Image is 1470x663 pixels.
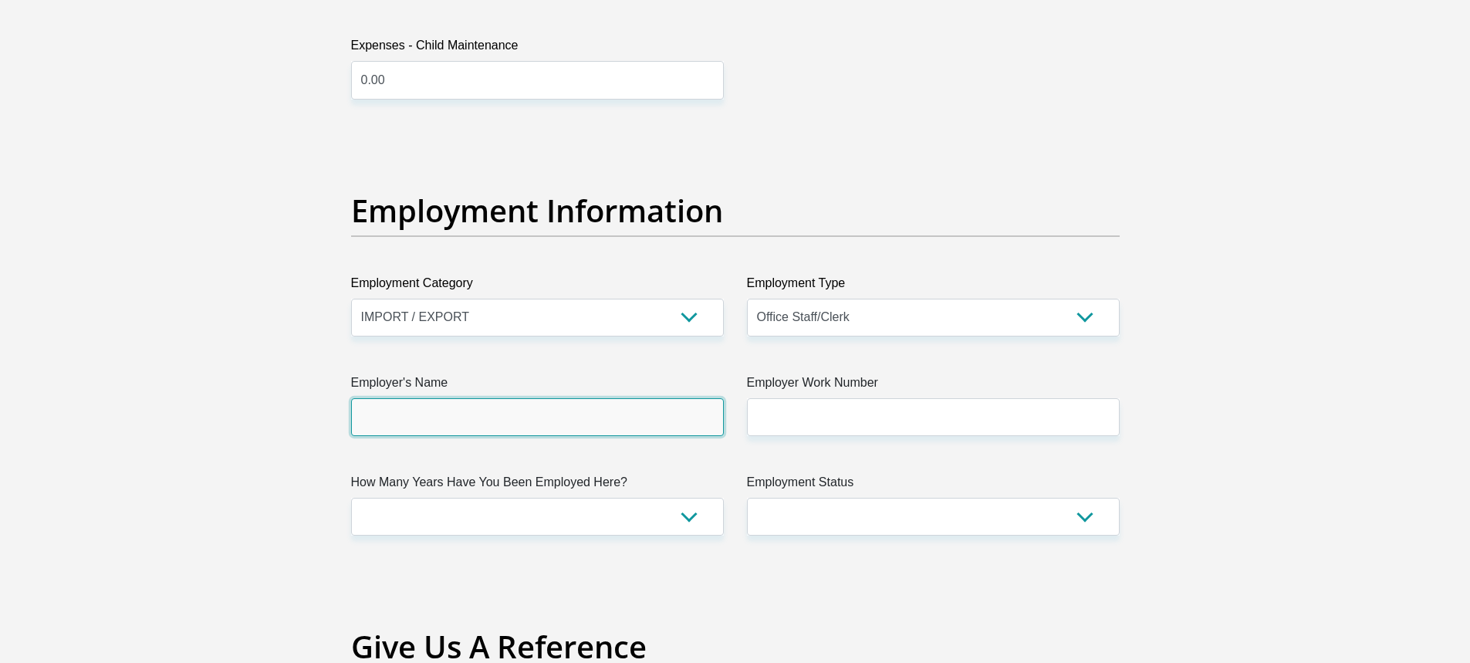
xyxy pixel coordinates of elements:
label: Expenses - Child Maintenance [351,36,724,61]
input: Employer's Name [351,398,724,436]
label: How Many Years Have You Been Employed Here? [351,473,724,498]
label: Employer's Name [351,374,724,398]
label: Employer Work Number [747,374,1120,398]
label: Employment Category [351,274,724,299]
label: Employment Type [747,274,1120,299]
label: Employment Status [747,473,1120,498]
h2: Employment Information [351,192,1120,229]
input: Expenses - Child Maintenance [351,61,724,99]
input: Employer Work Number [747,398,1120,436]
